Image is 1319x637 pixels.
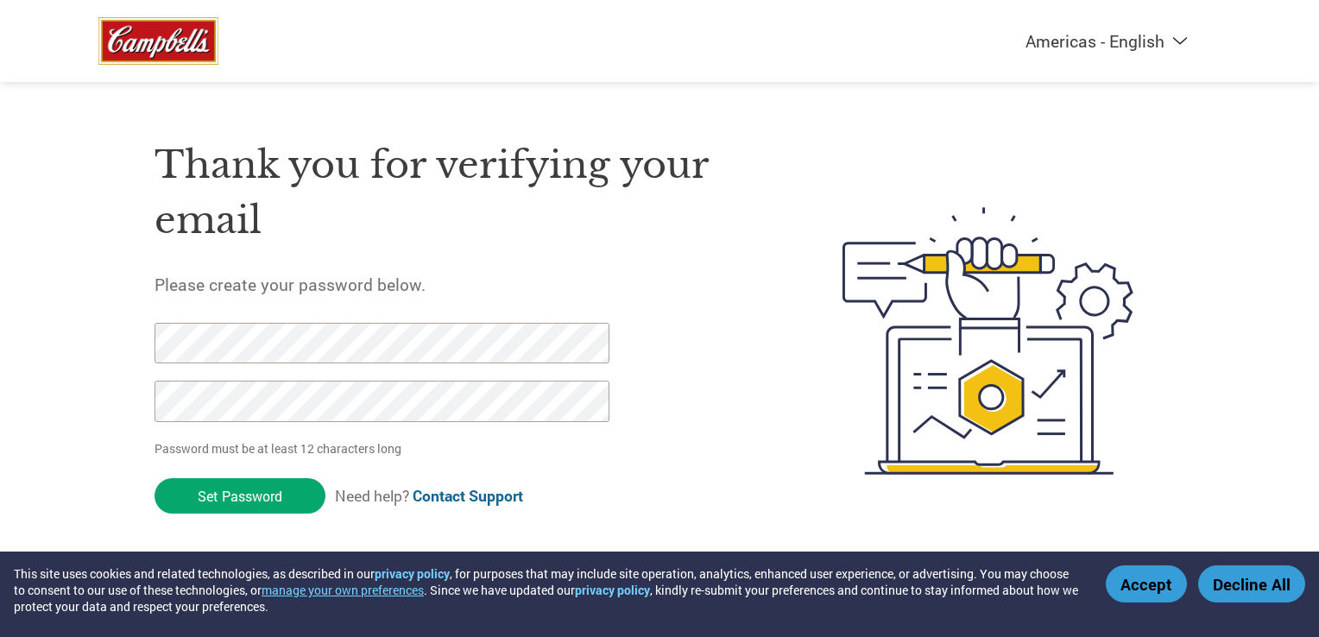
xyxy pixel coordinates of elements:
[262,582,424,598] button: manage your own preferences
[335,486,523,506] span: Need help?
[375,565,450,582] a: privacy policy
[98,17,218,65] img: Campbell’s
[575,582,650,598] a: privacy policy
[1106,565,1187,602] button: Accept
[14,565,1081,615] div: This site uses cookies and related technologies, as described in our , for purposes that may incl...
[155,274,760,295] h5: Please create your password below.
[155,478,325,514] input: Set Password
[155,137,760,249] h1: Thank you for verifying your email
[1198,565,1305,602] button: Decline All
[155,439,615,457] p: Password must be at least 12 characters long
[811,112,1165,570] img: create-password
[413,486,523,506] a: Contact Support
